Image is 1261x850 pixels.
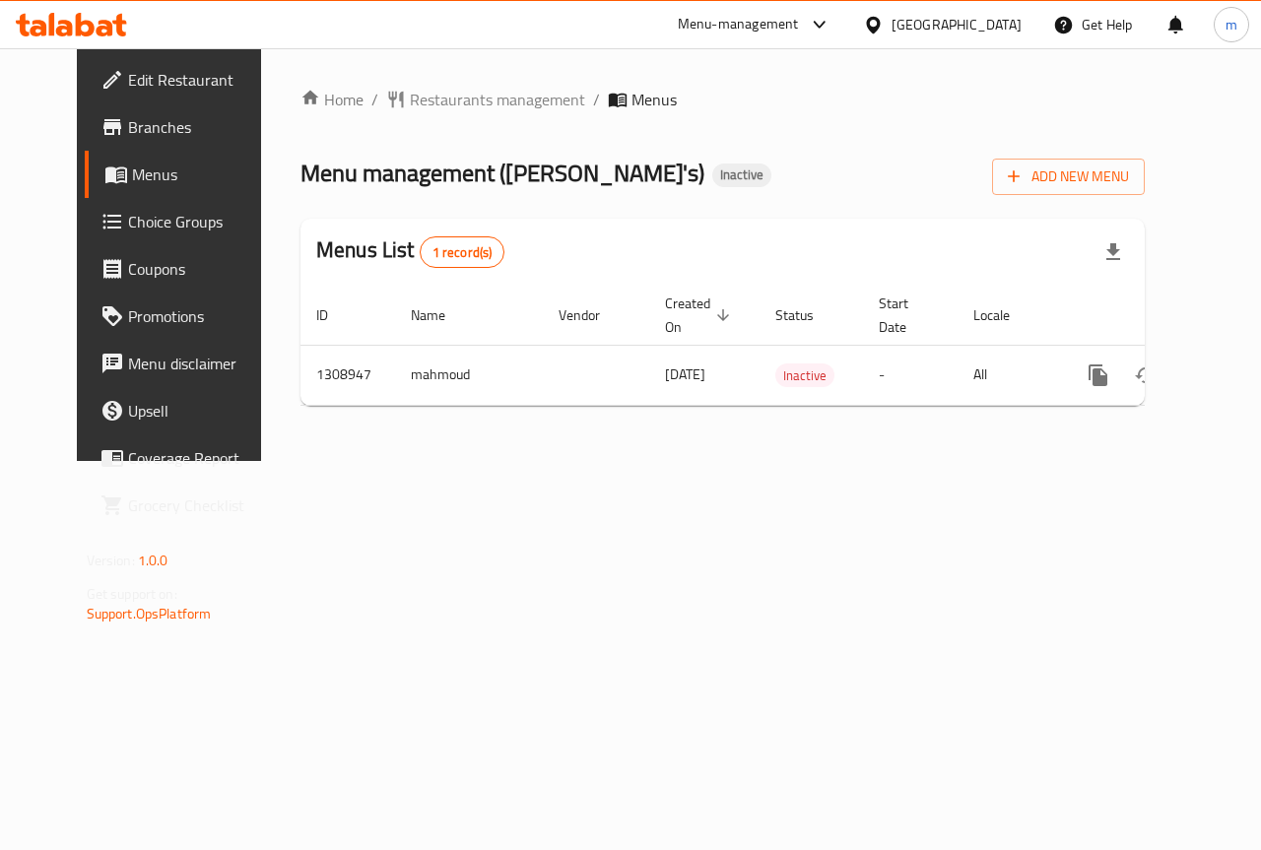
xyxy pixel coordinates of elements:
[85,103,288,151] a: Branches
[1122,352,1169,399] button: Change Status
[128,68,272,92] span: Edit Restaurant
[128,210,272,233] span: Choice Groups
[775,303,839,327] span: Status
[559,303,626,327] span: Vendor
[85,198,288,245] a: Choice Groups
[973,303,1035,327] span: Locale
[128,304,272,328] span: Promotions
[128,257,272,281] span: Coupons
[1090,229,1137,276] div: Export file
[300,151,704,195] span: Menu management ( [PERSON_NAME]'s )
[386,88,585,111] a: Restaurants management
[316,303,354,327] span: ID
[316,235,504,268] h2: Menus List
[958,345,1059,405] td: All
[371,88,378,111] li: /
[87,548,135,573] span: Version:
[665,361,705,387] span: [DATE]
[892,14,1022,35] div: [GEOGRAPHIC_DATA]
[85,245,288,293] a: Coupons
[992,159,1145,195] button: Add New Menu
[879,292,934,339] span: Start Date
[678,13,799,36] div: Menu-management
[411,303,471,327] span: Name
[775,364,834,387] span: Inactive
[593,88,600,111] li: /
[128,493,272,517] span: Grocery Checklist
[87,581,177,607] span: Get support on:
[138,548,168,573] span: 1.0.0
[1008,164,1129,189] span: Add New Menu
[300,345,395,405] td: 1308947
[128,115,272,139] span: Branches
[712,166,771,183] span: Inactive
[300,88,1145,111] nav: breadcrumb
[85,434,288,482] a: Coverage Report
[128,446,272,470] span: Coverage Report
[300,88,364,111] a: Home
[665,292,736,339] span: Created On
[85,293,288,340] a: Promotions
[712,163,771,187] div: Inactive
[85,340,288,387] a: Menu disclaimer
[85,56,288,103] a: Edit Restaurant
[775,363,834,387] div: Inactive
[421,243,504,262] span: 1 record(s)
[1075,352,1122,399] button: more
[631,88,677,111] span: Menus
[87,601,212,626] a: Support.OpsPlatform
[128,399,272,423] span: Upsell
[85,482,288,529] a: Grocery Checklist
[395,345,543,405] td: mahmoud
[410,88,585,111] span: Restaurants management
[85,387,288,434] a: Upsell
[1226,14,1237,35] span: m
[863,345,958,405] td: -
[128,352,272,375] span: Menu disclaimer
[132,163,272,186] span: Menus
[85,151,288,198] a: Menus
